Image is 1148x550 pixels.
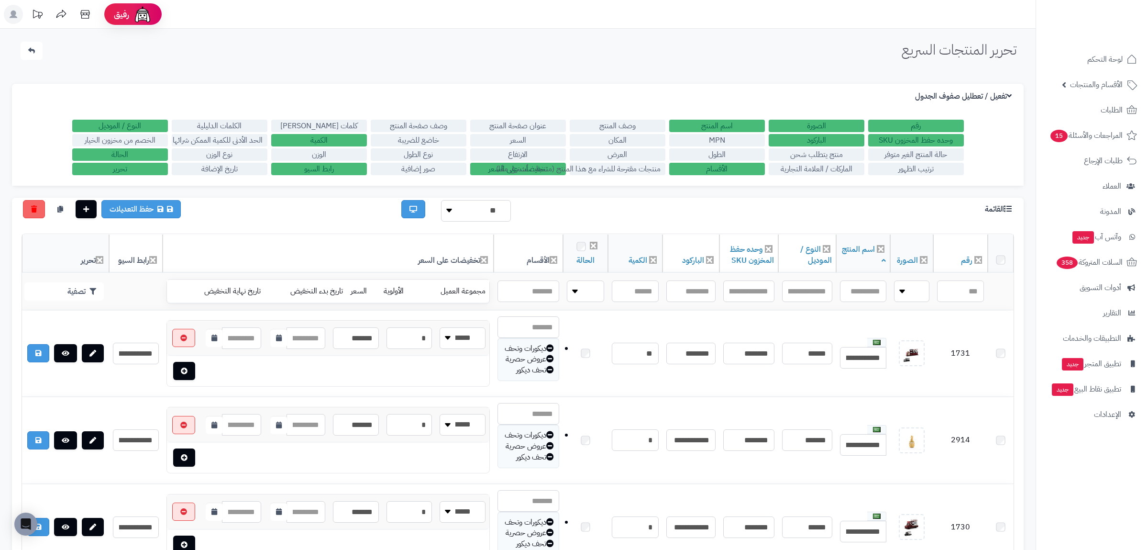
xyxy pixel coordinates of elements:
[902,42,1016,57] h1: تحرير المنتجات السريع
[570,148,665,161] label: العرض
[503,365,554,376] div: تحف ديكور
[985,205,1014,214] h3: القائمة
[371,120,466,132] label: وصف صفحة المنتج
[371,163,466,175] label: صور إضافية
[172,120,267,132] label: الكلمات الدليلية
[503,441,554,452] div: عروض حصرية
[418,280,489,303] td: مجموعة العميل
[371,148,466,161] label: نوع الطول
[868,120,964,132] label: رقم
[1103,306,1121,320] span: التقارير
[172,134,267,146] label: الحد الأدنى للكمية الممكن شرائها
[1042,403,1142,426] a: الإعدادات
[682,255,704,266] a: الباركود
[730,244,774,266] a: وحده حفظ المخزون SKU
[1100,205,1121,218] span: المدونة
[1042,378,1142,401] a: تطبيق نقاط البيعجديد
[1042,276,1142,299] a: أدوات التسويق
[769,120,864,132] label: الصورة
[1057,257,1078,269] span: 358
[163,235,494,273] th: تخفيضات على السعر
[503,452,554,463] div: تحف ديكور
[1101,103,1123,117] span: الطلبات
[933,311,988,397] td: 1731
[1061,357,1121,370] span: تطبيق المتجر
[842,244,886,266] a: اسم المنتج
[669,120,765,132] label: اسم المنتج
[24,282,104,301] button: تصفية
[22,235,109,273] th: تحرير
[271,148,367,161] label: الوزن
[371,134,466,146] label: خاضع للضريبة
[915,92,1014,101] h3: تفعيل / تعطليل صفوف الجدول
[1042,175,1142,198] a: العملاء
[769,134,864,146] label: الباركود
[114,9,129,20] span: رفيق
[873,340,881,345] img: العربية
[470,120,566,132] label: عنوان صفحة المنتج
[1042,149,1142,172] a: طلبات الإرجاع
[72,134,168,146] label: الخصم من مخزون الخيار
[669,134,765,146] label: MPN
[133,5,152,24] img: ai-face.png
[25,5,49,26] a: تحديثات المنصة
[503,343,554,354] div: ديكورات وتحف
[629,255,647,266] a: الكمية
[1062,358,1083,370] span: جديد
[1070,78,1123,91] span: الأقسام والمنتجات
[470,134,566,146] label: السعر
[570,134,665,146] label: المكان
[347,280,379,303] td: السعر
[1050,130,1068,143] span: 15
[873,514,881,519] img: العربية
[868,134,964,146] label: وحده حفظ المخزون SKU
[101,200,181,218] a: حفظ التعديلات
[1042,48,1142,71] a: لوحة التحكم
[1087,53,1123,66] span: لوحة التحكم
[1042,200,1142,223] a: المدونة
[470,163,566,175] label: تخفيضات على السعر
[961,255,972,266] a: رقم
[72,163,168,175] label: تحرير
[1042,302,1142,325] a: التقارير
[470,148,566,161] label: الارتفاع
[1056,256,1123,269] span: السلات المتروكة
[800,244,832,266] a: النوع / الموديل
[1072,231,1094,244] span: جديد
[873,427,881,432] img: العربية
[271,120,367,132] label: كلمات [PERSON_NAME]
[769,163,864,175] label: الماركات / العلامة التجارية
[1094,408,1121,421] span: الإعدادات
[669,148,765,161] label: الطول
[1103,180,1121,193] span: العملاء
[576,255,595,266] a: الحالة
[265,280,347,303] td: تاريخ بدء التخفيض
[1083,22,1139,43] img: logo-2.png
[172,163,267,175] label: تاريخ الإضافة
[1042,225,1142,248] a: وآتس آبجديد
[72,120,168,132] label: النوع / الموديل
[933,397,988,484] td: 2914
[1052,383,1073,396] span: جديد
[1071,230,1121,244] span: وآتس آب
[503,539,554,550] div: تحف ديكور
[1042,99,1142,122] a: الطلبات
[1042,327,1142,350] a: التطبيقات والخدمات
[669,163,765,175] label: الأقسام
[868,148,964,161] label: حالة المنتج الغير متوفر
[72,148,168,161] label: الحالة
[1051,382,1121,396] span: تطبيق نقاط البيع
[1080,281,1121,294] span: أدوات التسويق
[503,354,554,365] div: عروض حصرية
[172,148,267,161] label: نوع الوزن
[380,280,418,303] td: الأولوية
[503,528,554,539] div: عروض حصرية
[271,163,367,175] label: رابط السيو
[503,430,554,441] div: ديكورات وتحف
[868,163,964,175] label: ترتيب الظهور
[1063,332,1121,345] span: التطبيقات والخدمات
[1042,251,1142,274] a: السلات المتروكة358
[1042,124,1142,147] a: المراجعات والأسئلة15
[494,235,563,273] th: الأقسام
[109,235,163,273] th: رابط السيو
